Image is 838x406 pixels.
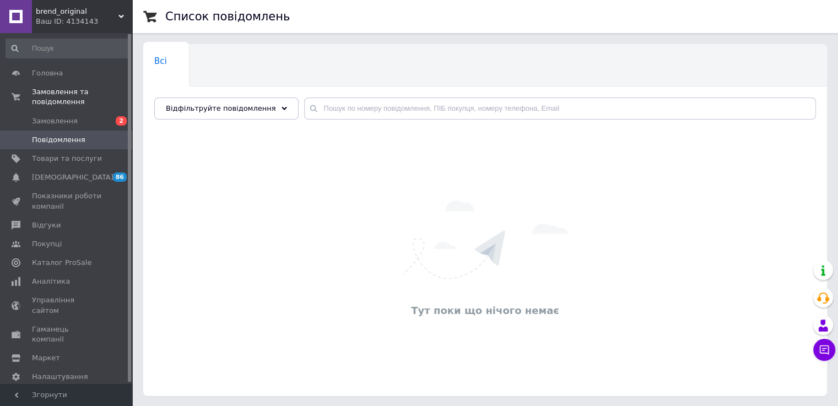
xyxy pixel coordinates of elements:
span: Маркет [32,353,60,363]
span: Покупці [32,239,62,249]
span: Каталог ProSale [32,258,91,268]
span: Головна [32,68,63,78]
span: Замовлення та повідомлення [32,87,132,107]
input: Пошук по номеру повідомлення, ПІБ покупця, номеру телефона, Email [304,98,817,120]
div: Тут поки що нічого немає [149,304,821,317]
span: Гаманець компанії [32,324,102,344]
span: Відфільтруйте повідомлення [166,104,276,112]
span: brend_original [36,7,118,17]
h1: Список повідомлень [165,10,290,23]
span: [DEMOGRAPHIC_DATA] [32,172,113,182]
span: Всі [154,56,167,66]
span: Показники роботи компанії [32,191,102,211]
span: Замовлення [32,116,78,126]
span: Повідомлення [32,135,85,145]
span: 86 [113,172,127,182]
input: Пошук [6,39,130,58]
span: Відгуки [32,220,61,230]
span: Налаштування [32,372,88,382]
button: Чат з покупцем [813,339,835,361]
span: Аналітика [32,277,70,286]
span: Управління сайтом [32,295,102,315]
span: 2 [116,116,127,126]
div: Ваш ID: 4134143 [36,17,132,26]
span: Товари та послуги [32,154,102,164]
